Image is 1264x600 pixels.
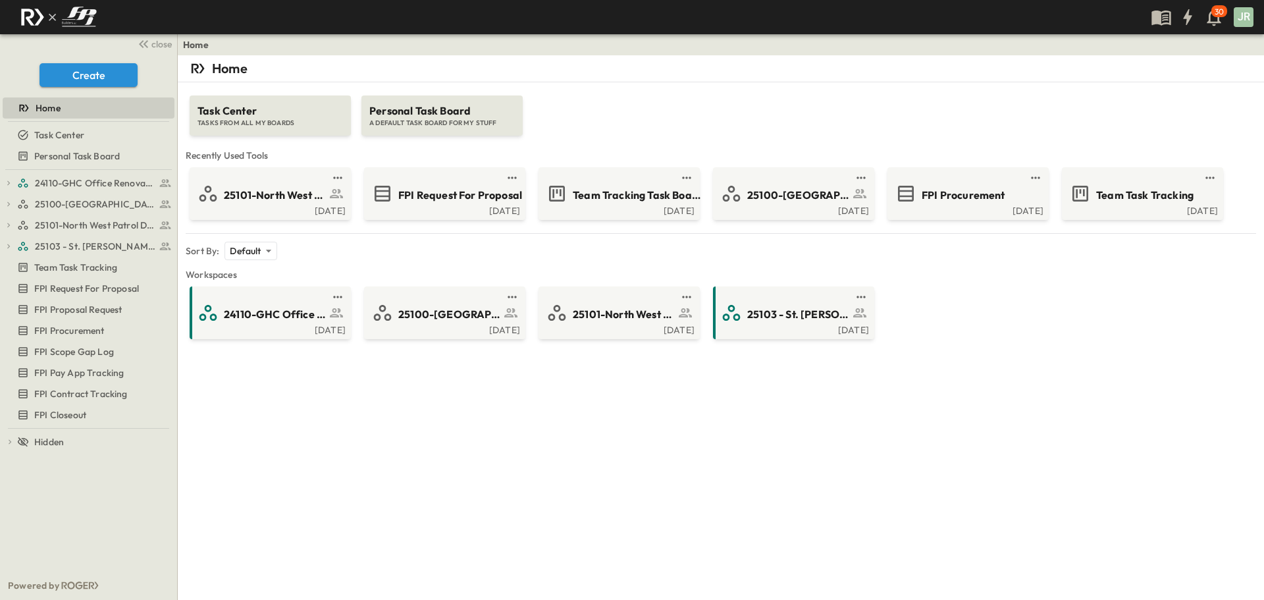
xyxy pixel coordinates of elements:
button: test [504,170,520,186]
span: 25103 - St. [PERSON_NAME] Phase 2 [747,307,849,322]
span: Home [36,101,61,115]
span: 24110-GHC Office Renovations [35,177,155,190]
span: 24110-GHC Office Renovations [224,307,326,322]
span: A DEFAULT TASK BOARD FOR MY STUFF [369,119,515,128]
button: close [132,34,174,53]
a: 24110-GHC Office Renovations [17,174,172,192]
span: Recently Used Tools [186,149,1256,162]
div: FPI Closeouttest [3,404,174,425]
span: 25103 - St. [PERSON_NAME] Phase 2 [35,240,155,253]
a: 25101-North West Patrol Division [192,183,346,204]
div: JR [1234,7,1253,27]
span: Task Center [197,103,343,119]
a: [DATE] [541,323,695,334]
span: Team Task Tracking [34,261,117,274]
span: Hidden [34,435,64,449]
a: FPI Proposal Request [3,300,172,319]
button: Create [39,63,138,87]
a: [DATE] [890,204,1043,215]
span: close [151,38,172,51]
p: 30 [1215,7,1224,17]
a: [DATE] [192,323,346,334]
button: test [330,289,346,305]
div: FPI Proposal Requesttest [3,299,174,320]
a: 25103 - St. [PERSON_NAME] Phase 2 [716,302,869,323]
a: FPI Request For Proposal [3,279,172,298]
button: test [853,170,869,186]
span: 25101-North West Patrol Division [35,219,155,232]
div: FPI Request For Proposaltest [3,278,174,299]
span: Team Task Tracking [1096,188,1194,203]
a: [DATE] [367,204,520,215]
a: 25100-[GEOGRAPHIC_DATA] [716,183,869,204]
a: [DATE] [192,204,346,215]
span: Personal Task Board [34,150,120,163]
span: FPI Procurement [922,188,1005,203]
a: Personal Task Board [3,147,172,165]
a: [DATE] [1065,204,1218,215]
div: Team Task Trackingtest [3,257,174,278]
div: FPI Contract Trackingtest [3,383,174,404]
div: 25101-North West Patrol Divisiontest [3,215,174,236]
a: [DATE] [716,323,869,334]
a: Team Task Tracking [3,258,172,277]
a: [DATE] [541,204,695,215]
span: FPI Closeout [34,408,86,422]
span: FPI Scope Gap Log [34,345,114,358]
button: test [679,170,695,186]
a: FPI Procurement [890,183,1043,204]
a: 25100-Vanguard Prep School [17,195,172,213]
a: Task CenterTASKS FROM ALL MY BOARDS [188,82,352,136]
span: 25101-North West Patrol Division [573,307,675,322]
img: c8d7d1ed905e502e8f77bf7063faec64e13b34fdb1f2bdd94b0e311fc34f8000.png [16,3,101,31]
div: 25103 - St. [PERSON_NAME] Phase 2test [3,236,174,257]
a: FPI Closeout [3,406,172,424]
button: JR [1232,6,1255,28]
p: Sort By: [186,244,219,258]
nav: breadcrumbs [183,38,217,51]
a: 24110-GHC Office Renovations [192,302,346,323]
p: Default [230,244,261,258]
div: 25100-Vanguard Prep Schooltest [3,194,174,215]
div: Personal Task Boardtest [3,146,174,167]
a: FPI Contract Tracking [3,385,172,403]
span: 25100-Vanguard Prep School [35,198,155,211]
button: test [330,170,346,186]
a: 25101-North West Patrol Division [17,216,172,234]
a: 25101-North West Patrol Division [541,302,695,323]
div: FPI Pay App Trackingtest [3,362,174,383]
span: 25101-North West Patrol Division [224,188,326,203]
span: FPI Pay App Tracking [34,366,124,379]
button: test [1202,170,1218,186]
div: 24110-GHC Office Renovationstest [3,173,174,194]
div: FPI Scope Gap Logtest [3,341,174,362]
p: Home [212,59,248,78]
a: Personal Task BoardA DEFAULT TASK BOARD FOR MY STUFF [360,82,524,136]
span: Team Tracking Task Board [573,188,701,203]
a: [DATE] [716,204,869,215]
span: FPI Proposal Request [34,303,122,316]
a: FPI Scope Gap Log [3,342,172,361]
span: FPI Contract Tracking [34,387,128,400]
span: Personal Task Board [369,103,515,119]
span: FPI Request For Proposal [398,188,522,203]
div: FPI Procurementtest [3,320,174,341]
button: test [679,289,695,305]
button: test [853,289,869,305]
button: test [1028,170,1043,186]
a: [DATE] [367,323,520,334]
span: FPI Request For Proposal [34,282,139,295]
span: TASKS FROM ALL MY BOARDS [197,119,343,128]
span: 25100-[GEOGRAPHIC_DATA] [747,188,849,203]
a: FPI Request For Proposal [367,183,520,204]
a: 25103 - St. [PERSON_NAME] Phase 2 [17,237,172,256]
span: Task Center [34,128,84,142]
